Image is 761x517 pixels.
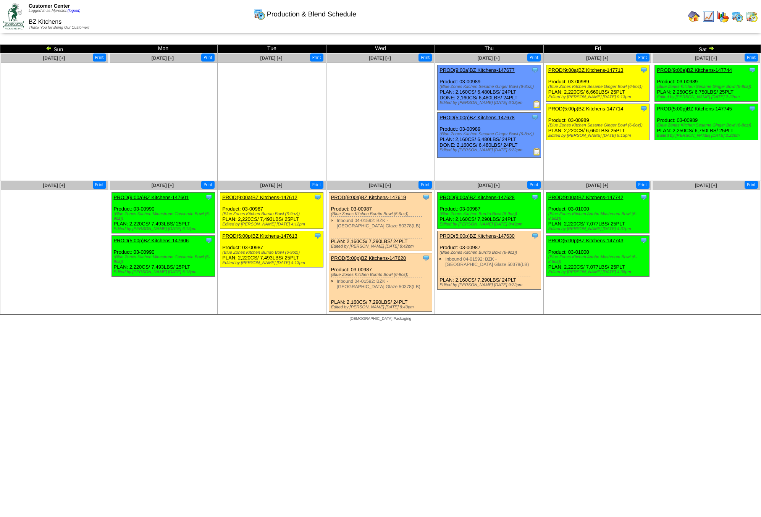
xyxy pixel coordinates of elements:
div: Product: 03-00987 PLAN: 2,160CS / 7,290LBS / 24PLT [438,231,541,290]
button: Print [527,53,541,62]
a: [DATE] [+] [478,183,500,188]
button: Print [745,181,758,189]
div: Product: 03-00987 PLAN: 2,160CS / 7,290LBS / 24PLT [329,193,432,251]
a: PROD(9:00a)BZ Kitchens-147628 [439,194,515,200]
a: [DATE] [+] [369,183,391,188]
a: [DATE] [+] [260,183,282,188]
a: PROD(5:00p)BZ Kitchens-147613 [222,233,297,239]
img: calendarprod.gif [731,10,743,23]
span: Logged in as Mpreston [29,9,81,13]
div: Product: 03-00989 PLAN: 2,220CS / 6,660LBS / 25PLT [546,104,649,140]
div: Edited by [PERSON_NAME] [DATE] 4:13pm [222,261,323,265]
div: Product: 03-00990 PLAN: 2,220CS / 7,493LBS / 25PLT [111,193,215,233]
a: [DATE] [+] [43,183,65,188]
td: Wed [326,45,435,53]
a: PROD(5:00p)BZ Kitchens-147745 [657,106,732,112]
img: Tooltip [748,105,756,112]
div: Product: 03-00989 PLAN: 2,250CS / 6,750LBS / 25PLT [655,65,758,102]
span: Production & Blend Schedule [267,10,356,18]
div: (Blue Zones Kitchen Burrito Bowl (6-9oz)) [439,250,540,255]
img: Tooltip [422,193,430,201]
img: Production Report [533,100,541,108]
div: Product: 03-00987 PLAN: 2,160CS / 7,290LBS / 24PLT [438,193,541,229]
img: Tooltip [205,237,213,244]
button: Print [93,181,106,189]
div: Product: 03-00989 PLAN: 2,220CS / 6,660LBS / 25PLT [546,65,649,102]
a: PROD(5:00p)BZ Kitchens-147678 [439,115,515,120]
div: Product: 03-01000 PLAN: 2,220CS / 7,077LBS / 25PLT [546,193,649,233]
a: [DATE] [+] [586,183,608,188]
img: calendarinout.gif [746,10,758,23]
div: Edited by [PERSON_NAME] [DATE] 9:13pm [548,133,649,138]
img: Tooltip [531,113,539,121]
span: [DEMOGRAPHIC_DATA] Packaging [350,317,411,321]
div: (Blue Zones Kitchen Burrito Bowl (6-9oz)) [331,272,432,277]
div: Edited by [PERSON_NAME] [DATE] 6:33pm [439,100,540,105]
span: Customer Center [29,3,70,9]
div: (Blue Zones Kitchen Burrito Bowl (6-9oz)) [439,212,540,216]
a: [DATE] [+] [152,55,174,61]
button: Print [636,53,650,62]
img: Tooltip [640,193,648,201]
div: Edited by [PERSON_NAME] [DATE] 9:22pm [439,283,540,287]
a: PROD(5:00p)BZ Kitchens-147714 [548,106,624,112]
span: Thank You for Being Our Customer! [29,26,89,30]
div: Product: 03-00989 PLAN: 2,160CS / 6,480LBS / 24PLT DONE: 2,160CS / 6,480LBS / 24PLT [438,113,541,158]
div: (Blue Zones Kitchen Minestrone Casserole Bowl (6-9oz)) [114,255,215,264]
div: Edited by [PERSON_NAME] [DATE] 9:13pm [548,95,649,99]
a: Inbound 04-01592: BZK - [GEOGRAPHIC_DATA] Glaze 50378(LB) [337,218,420,229]
img: arrowleft.gif [46,45,52,51]
a: PROD(9:00a)BZ Kitchens-147612 [222,194,297,200]
div: Edited by [PERSON_NAME] [DATE] 2:22pm [657,133,758,138]
div: Product: 03-00987 PLAN: 2,220CS / 7,493LBS / 25PLT [220,231,323,267]
a: [DATE] [+] [695,55,717,61]
a: [DATE] [+] [43,55,65,61]
td: Tue [218,45,326,53]
span: [DATE] [+] [369,55,391,61]
div: Product: 03-00989 PLAN: 2,160CS / 6,480LBS / 24PLT DONE: 2,160CS / 6,480LBS / 24PLT [438,65,541,110]
span: [DATE] [+] [586,55,608,61]
img: Tooltip [640,237,648,244]
a: [DATE] [+] [478,55,500,61]
div: (Blue Zones Kitchen Sesame Ginger Bowl (6-8oz)) [548,84,649,89]
button: Print [310,53,323,62]
img: Tooltip [422,254,430,262]
span: BZ Kitchens [29,19,61,25]
img: Tooltip [314,193,322,201]
div: (Blue Zones Kitchen Sesame Ginger Bowl (6-8oz)) [548,123,649,128]
button: Print [527,181,541,189]
a: PROD(9:00a)BZ Kitchens-147713 [548,67,624,73]
a: Inbound 04-01592: BZK - [GEOGRAPHIC_DATA] Glaze 50378(LB) [337,279,420,289]
a: [DATE] [+] [152,183,174,188]
div: (Blue Zones Kitchen Adobo Mushroom Bowl (6-8.5oz)) [548,255,649,264]
a: [DATE] [+] [260,55,282,61]
button: Print [310,181,323,189]
img: Tooltip [748,66,756,74]
button: Print [418,53,432,62]
button: Print [201,181,215,189]
img: graph.gif [717,10,729,23]
img: ZoRoCo_Logo(Green%26Foil)%20jpg.webp [3,3,24,29]
img: Production Report [533,148,541,156]
div: Edited by [PERSON_NAME] [DATE] 8:43pm [331,305,432,310]
div: Edited by [PERSON_NAME] [DATE] 2:22pm [657,95,758,99]
a: [DATE] [+] [695,183,717,188]
div: Edited by [PERSON_NAME] [DATE] 4:12pm [222,222,323,227]
div: Edited by [PERSON_NAME] [DATE] 4:38pm [548,270,649,274]
td: Sat [652,45,761,53]
div: Edited by [PERSON_NAME] [DATE] 5:18pm [114,270,215,274]
a: PROD(9:00a)BZ Kitchens-147619 [331,194,406,200]
a: PROD(9:00a)BZ Kitchens-147744 [657,67,732,73]
div: Edited by [PERSON_NAME] [DATE] 4:37pm [548,227,649,231]
img: Tooltip [314,232,322,240]
a: PROD(5:00p)BZ Kitchens-147743 [548,238,624,243]
div: Product: 03-00987 PLAN: 2,220CS / 7,493LBS / 25PLT [220,193,323,229]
